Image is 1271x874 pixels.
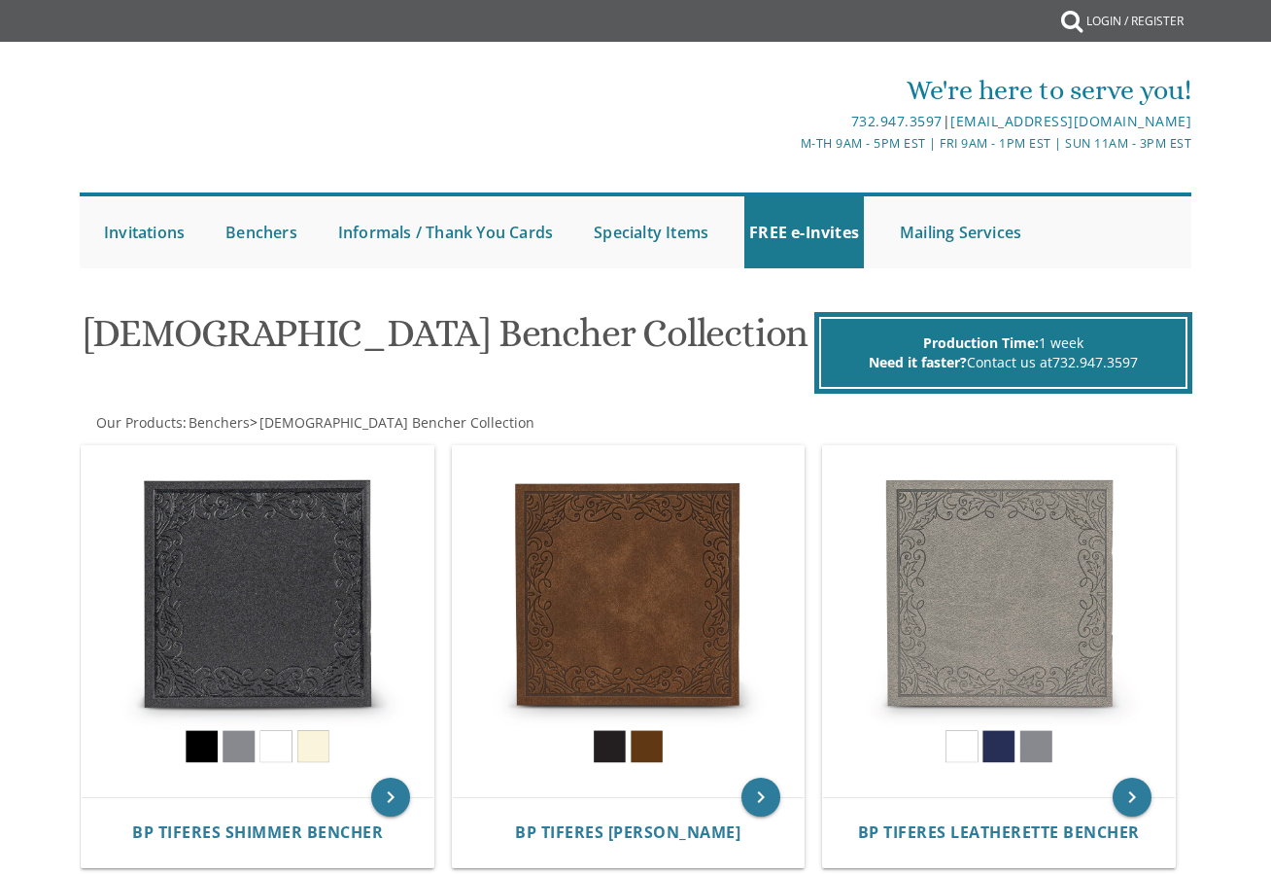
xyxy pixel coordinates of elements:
[451,71,1191,110] div: We're here to serve you!
[895,196,1026,268] a: Mailing Services
[858,823,1140,842] a: BP Tiferes Leatherette Bencher
[823,446,1174,797] img: BP Tiferes Leatherette Bencher
[99,196,189,268] a: Invitations
[80,413,635,433] div: :
[515,822,740,843] span: BP Tiferes [PERSON_NAME]
[515,823,740,842] a: BP Tiferes [PERSON_NAME]
[741,778,780,817] a: keyboard_arrow_right
[589,196,713,268] a: Specialty Items
[258,413,534,432] a: [DEMOGRAPHIC_DATA] Bencher Collection
[84,312,810,369] h1: [DEMOGRAPHIC_DATA] Bencher Collection
[950,112,1191,130] a: [EMAIL_ADDRESS][DOMAIN_NAME]
[869,353,967,371] span: Need it faster?
[132,823,383,842] a: BP Tiferes Shimmer Bencher
[451,133,1191,154] div: M-Th 9am - 5pm EST | Fri 9am - 1pm EST | Sun 11am - 3pm EST
[371,778,410,817] a: keyboard_arrow_right
[1052,353,1138,371] a: 732.947.3597
[187,413,250,432] a: Benchers
[858,822,1140,843] span: BP Tiferes Leatherette Bencher
[1113,778,1151,817] a: keyboard_arrow_right
[333,196,558,268] a: Informals / Thank You Cards
[744,196,864,268] a: FREE e-Invites
[132,822,383,843] span: BP Tiferes Shimmer Bencher
[259,413,534,432] span: [DEMOGRAPHIC_DATA] Bencher Collection
[451,110,1191,133] div: |
[923,333,1039,352] span: Production Time:
[221,196,302,268] a: Benchers
[851,112,943,130] a: 732.947.3597
[819,317,1187,389] div: 1 week Contact us at
[94,413,183,432] a: Our Products
[82,446,432,797] img: BP Tiferes Shimmer Bencher
[250,413,534,432] span: >
[189,413,250,432] span: Benchers
[453,446,804,797] img: BP Tiferes Suede Bencher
